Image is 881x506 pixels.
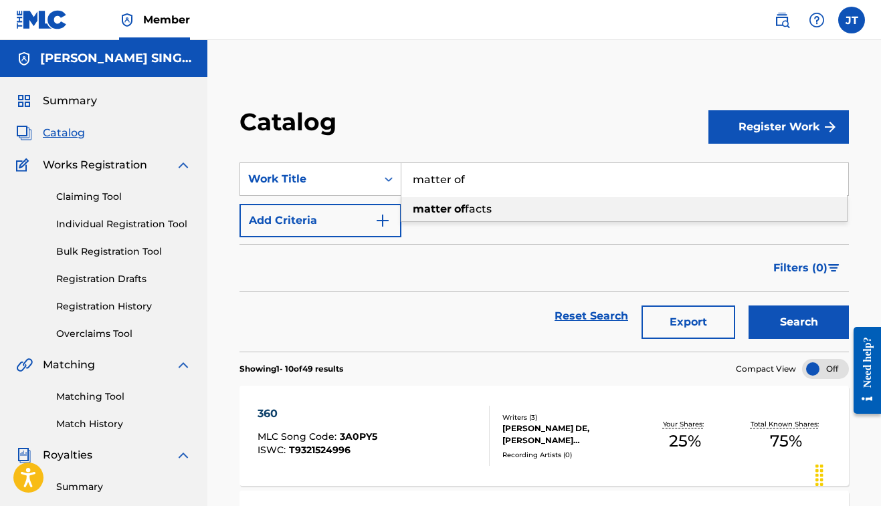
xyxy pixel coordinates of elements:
[814,442,881,506] iframe: Chat Widget
[16,125,32,141] img: Catalog
[239,386,849,486] a: 360MLC Song Code:3A0PY5ISWC:T9321524996Writers (3)[PERSON_NAME] DE, [PERSON_NAME] [PERSON_NAME] V...
[258,444,289,456] span: ISWC :
[56,217,191,231] a: Individual Registration Tool
[751,419,822,429] p: Total Known Shares:
[413,203,452,215] strong: matter
[43,125,85,141] span: Catalog
[43,357,95,373] span: Matching
[375,213,391,229] img: 9d2ae6d4665cec9f34b9.svg
[502,422,634,447] div: [PERSON_NAME] DE, [PERSON_NAME] [PERSON_NAME] VAN
[16,125,85,141] a: CatalogCatalog
[16,157,33,173] img: Works Registration
[239,162,849,352] form: Search Form
[773,260,827,276] span: Filters ( 0 )
[289,444,351,456] span: T9321524996
[809,12,825,28] img: help
[175,447,191,463] img: expand
[16,51,32,67] img: Accounts
[43,93,97,109] span: Summary
[43,157,147,173] span: Works Registration
[708,110,849,144] button: Register Work
[803,7,830,33] div: Help
[669,429,701,453] span: 25 %
[16,447,32,463] img: Royalties
[175,357,191,373] img: expand
[809,455,830,495] div: Slepen
[770,429,802,453] span: 75 %
[765,251,849,285] button: Filters (0)
[56,299,191,313] a: Registration History
[844,313,881,427] iframe: Resource Center
[143,12,190,27] span: Member
[56,190,191,204] a: Claiming Tool
[838,7,865,33] div: User Menu
[56,480,191,494] a: Summary
[16,357,33,373] img: Matching
[774,12,790,28] img: search
[16,93,97,109] a: SummarySummary
[175,157,191,173] img: expand
[56,417,191,431] a: Match History
[454,203,465,215] strong: of
[16,10,68,29] img: MLC Logo
[43,447,92,463] span: Royalties
[465,203,492,215] span: facts
[502,450,634,460] div: Recording Artists ( 0 )
[239,204,401,237] button: Add Criteria
[769,7,795,33] a: Public Search
[16,93,32,109] img: Summary
[663,419,707,429] p: Your Shares:
[548,301,635,331] a: Reset Search
[40,51,191,66] h5: BENNY SINGS STUDIO B.V.
[258,406,377,422] div: 360
[56,390,191,404] a: Matching Tool
[258,430,340,442] span: MLC Song Code :
[822,119,838,135] img: f7272a7cc735f4ea7f67.svg
[239,363,343,375] p: Showing 1 - 10 of 49 results
[642,305,735,339] button: Export
[814,442,881,506] div: Chatwidget
[736,363,796,375] span: Compact View
[340,430,377,442] span: 3A0PY5
[56,245,191,259] a: Bulk Registration Tool
[56,327,191,341] a: Overclaims Tool
[239,107,343,137] h2: Catalog
[56,272,191,286] a: Registration Drafts
[828,264,840,272] img: filter
[248,171,369,187] div: Work Title
[119,12,135,28] img: Top Rightsholder
[749,305,849,339] button: Search
[502,412,634,422] div: Writers ( 3 )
